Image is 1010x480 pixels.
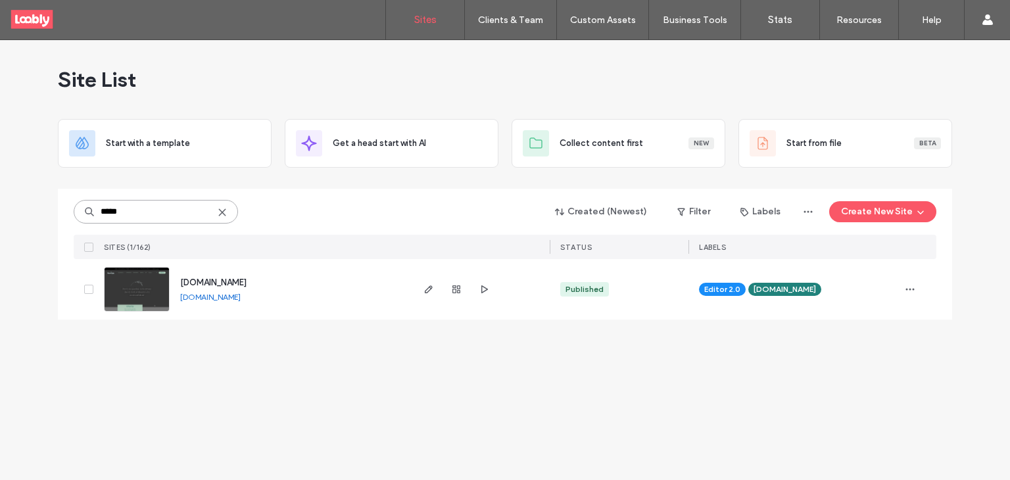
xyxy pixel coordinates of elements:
[180,292,241,302] a: [DOMAIN_NAME]
[663,14,727,26] label: Business Tools
[768,14,792,26] label: Stats
[544,201,659,222] button: Created (Newest)
[738,119,952,168] div: Start from fileBeta
[829,201,936,222] button: Create New Site
[37,21,64,32] div: v 4.0.25
[28,9,64,21] span: Ayuda
[688,137,714,149] div: New
[699,243,726,252] span: LABELS
[560,137,643,150] span: Collect content first
[914,137,941,149] div: Beta
[21,21,32,32] img: logo_orange.svg
[70,78,101,86] div: Dominio
[836,14,882,26] label: Resources
[158,78,206,86] div: Palabras clave
[704,283,740,295] span: Editor 2.0
[754,283,816,295] span: [DOMAIN_NAME]
[333,137,426,150] span: Get a head start with AI
[106,137,190,150] span: Start with a template
[104,243,151,252] span: SITES (1/162)
[285,119,498,168] div: Get a head start with AI
[512,119,725,168] div: Collect content firstNew
[414,14,437,26] label: Sites
[58,119,272,168] div: Start with a template
[922,14,942,26] label: Help
[729,201,792,222] button: Labels
[55,76,66,87] img: tab_domain_overview_orange.svg
[570,14,636,26] label: Custom Assets
[478,14,543,26] label: Clients & Team
[664,201,723,222] button: Filter
[560,243,592,252] span: STATUS
[786,137,842,150] span: Start from file
[58,66,136,93] span: Site List
[180,277,247,287] a: [DOMAIN_NAME]
[565,283,604,295] div: Published
[34,34,147,45] div: Dominio: [DOMAIN_NAME]
[144,76,155,87] img: tab_keywords_by_traffic_grey.svg
[21,34,32,45] img: website_grey.svg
